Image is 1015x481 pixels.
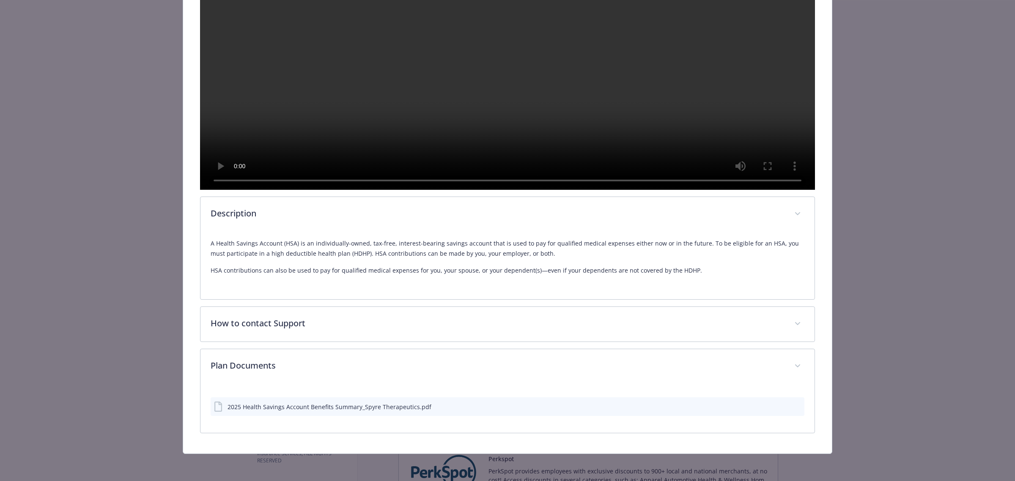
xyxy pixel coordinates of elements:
p: How to contact Support [211,317,784,330]
div: Description [200,197,815,232]
button: preview file [793,402,801,411]
button: download file [780,402,787,411]
p: HSA contributions can also be used to pay for qualified medical expenses for you, your spouse, or... [211,265,804,276]
div: How to contact Support [200,307,815,342]
p: Plan Documents [211,359,784,372]
div: Description [200,232,815,299]
div: Plan Documents [200,349,815,384]
div: 2025 Health Savings Account Benefits Summary_Spyre Therapeutics.pdf [228,402,431,411]
p: A Health Savings Account (HSA) is an individually-owned, tax-free, interest-bearing savings accou... [211,238,804,259]
div: Plan Documents [200,384,815,433]
p: Description [211,207,784,220]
